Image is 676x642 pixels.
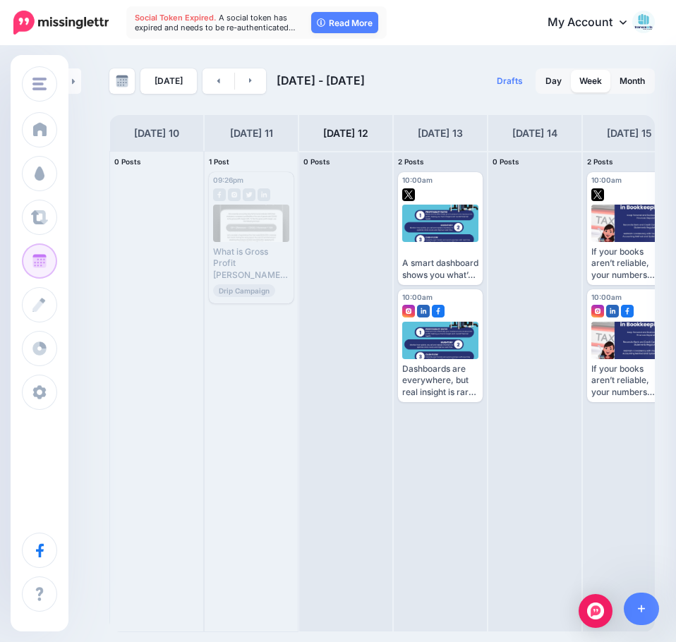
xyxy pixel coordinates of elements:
a: Month [611,70,653,92]
img: linkedin-square.png [606,305,619,317]
img: facebook-grey-square.png [213,188,226,201]
a: Day [537,70,570,92]
div: What is Gross Profit [PERSON_NAME] (GP) ? Read more 👉 [URL] #grossprofitmargin #GP #profitability... [213,246,289,281]
div: A smart dashboard shows you what’s working, what’s wasting money, and where to shift. Need help m... [402,246,478,281]
img: instagram-grey-square.png [228,188,241,201]
h4: [DATE] 11 [230,125,273,142]
div: If your books aren’t reliable, your numbers aren’t either, and that makes planning risky. Transco... [591,363,668,398]
h4: [DATE] 13 [418,125,463,142]
span: 10:00am [591,176,622,184]
img: Missinglettr [13,11,109,35]
h4: [DATE] 10 [134,125,179,142]
span: 2 Posts [587,157,613,166]
img: instagram-square.png [402,305,415,317]
img: menu.png [32,78,47,90]
h4: [DATE] 12 [323,125,368,142]
span: Drip Campaign [213,284,275,297]
span: 0 Posts [303,157,330,166]
span: 1 Post [209,157,229,166]
span: Drafts [497,77,523,85]
img: linkedin-grey-square.png [258,188,270,201]
img: linkedin-square.png [417,305,430,317]
span: Social Token Expired. [135,13,217,23]
img: facebook-square.png [621,305,634,317]
h4: [DATE] 14 [512,125,557,142]
span: 0 Posts [114,157,141,166]
h4: [DATE] 15 [607,125,652,142]
div: Open Intercom Messenger [579,594,612,628]
span: [DATE] - [DATE] [277,73,365,87]
img: instagram-square.png [591,305,604,317]
a: Read More [311,12,378,33]
span: 10:00am [402,293,433,301]
span: 0 Posts [493,157,519,166]
a: [DATE] [140,68,197,94]
span: 10:00am [402,176,433,184]
img: calendar-grey-darker.png [116,75,128,87]
div: Dashboards are everywhere, but real insight is rare. If you’re not tracking the right KPIs, you’r... [402,363,478,398]
a: Week [571,70,610,92]
span: 10:00am [591,293,622,301]
img: twitter-grey-square.png [243,188,255,201]
a: Drafts [488,68,531,94]
img: twitter-square.png [402,188,415,201]
span: 09:26pm [213,176,243,184]
a: My Account [533,6,655,40]
span: A social token has expired and needs to be re-authenticated… [135,13,296,32]
img: twitter-square.png [591,188,604,201]
img: facebook-square.png [432,305,445,317]
span: 2 Posts [398,157,424,166]
div: If your books aren’t reliable, your numbers aren’t either, and that makes planning risky. Transco... [591,246,668,281]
